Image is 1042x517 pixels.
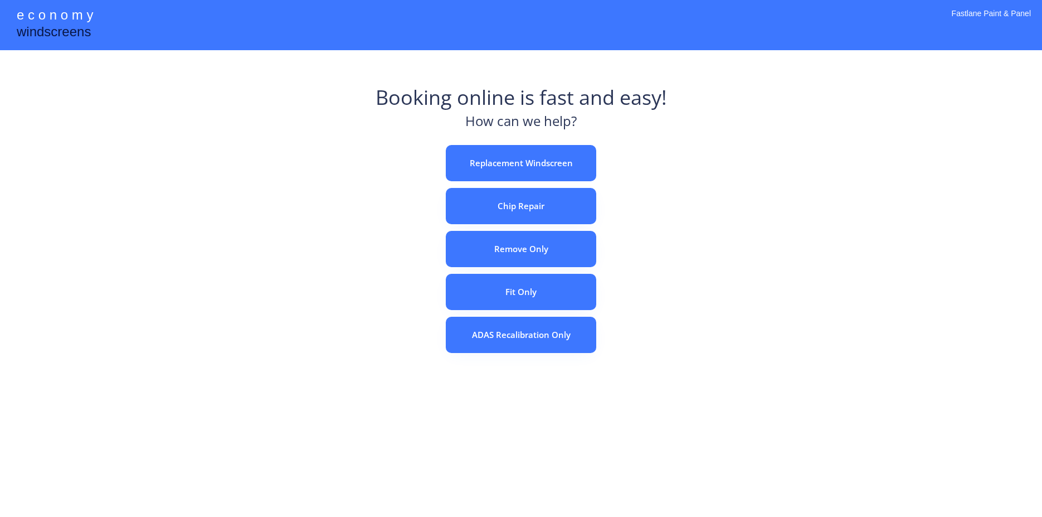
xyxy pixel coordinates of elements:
button: Remove Only [446,231,596,267]
div: windscreens [17,22,91,44]
div: Fastlane Paint & Panel [952,8,1031,33]
button: Chip Repair [446,188,596,224]
button: Replacement Windscreen [446,145,596,181]
div: How can we help? [465,112,577,137]
button: Fit Only [446,274,596,310]
div: Booking online is fast and easy! [376,84,667,112]
div: e c o n o m y [17,6,93,27]
button: ADAS Recalibration Only [446,317,596,353]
